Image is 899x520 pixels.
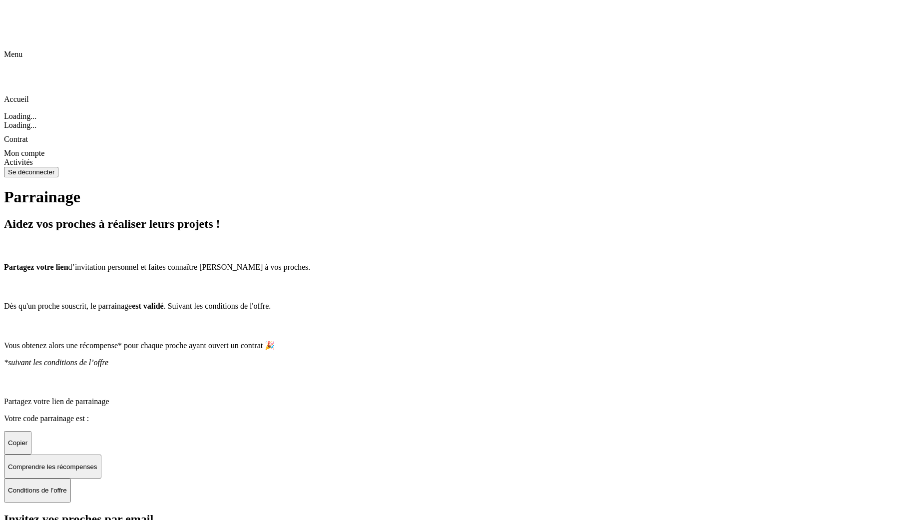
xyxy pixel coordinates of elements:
span: Dès qu'un proche souscrit, le parrainage [4,302,132,310]
span: Votre code parrainage est : [4,414,89,423]
button: Copier [4,431,31,455]
span: Loading... [4,121,36,129]
p: Partagez votre lien de parrainage [4,397,895,406]
span: est validé [132,302,164,310]
button: Se déconnecter [4,167,58,177]
p: Comprendre les récompenses [8,463,97,471]
h1: Parrainage [4,188,895,206]
span: Loading... [4,112,36,120]
span: Menu [4,50,22,58]
div: Se déconnecter [8,168,54,176]
span: Partagez votre lien [4,263,68,271]
button: Conditions de l’offre [4,479,71,503]
p: Conditions de l’offre [8,487,67,494]
button: Comprendre les récompenses [4,455,101,479]
p: *suivant les conditions de l’offre [4,358,895,367]
span: d’invitation personnel et faites connaître [PERSON_NAME] à vos proches. [68,263,311,271]
span: Contrat [4,135,28,143]
span: . Suivant les conditions de l'offre. [164,302,271,310]
span: Activités [4,158,33,166]
h2: Aidez vos proches à réaliser leurs projets ! [4,217,895,231]
p: Copier [8,439,27,447]
p: Accueil [4,95,895,104]
span: Vous obtenez alors une récompense* pour chaque proche ayant ouvert un contrat 🎉 [4,341,275,350]
span: Mon compte [4,149,44,157]
div: Accueil [4,73,895,104]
